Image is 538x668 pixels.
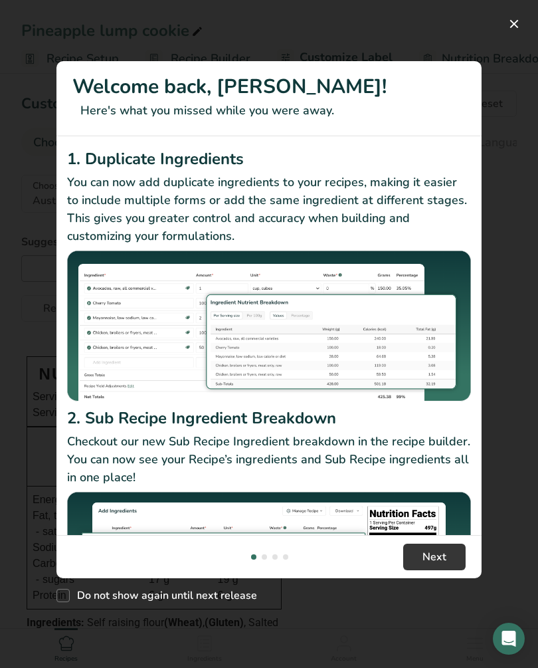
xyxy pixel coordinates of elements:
[403,544,466,570] button: Next
[67,492,471,643] img: Sub Recipe Ingredient Breakdown
[422,549,446,565] span: Next
[67,173,471,245] p: You can now add duplicate ingredients to your recipes, making it easier to include multiple forms...
[72,72,466,102] h1: Welcome back, [PERSON_NAME]!
[67,406,471,430] h2: 2. Sub Recipe Ingredient Breakdown
[72,102,466,120] p: Here's what you missed while you were away.
[67,251,471,401] img: Duplicate Ingredients
[493,623,525,655] div: Open Intercom Messenger
[67,147,471,171] h2: 1. Duplicate Ingredients
[70,589,257,602] span: Do not show again until next release
[67,433,471,487] p: Checkout our new Sub Recipe Ingredient breakdown in the recipe builder. You can now see your Reci...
